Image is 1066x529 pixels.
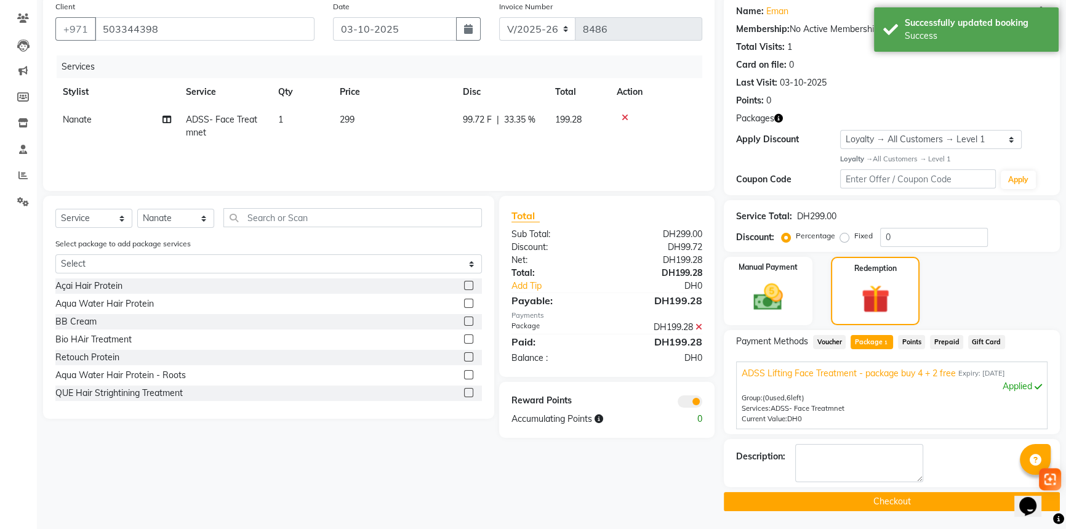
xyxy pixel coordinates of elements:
span: 33.35 % [504,113,535,126]
span: Package [851,335,893,349]
label: Select package to add package services [55,238,191,249]
div: Card on file: [736,59,787,71]
div: DH0 [624,280,711,293]
div: DH299.00 [607,228,711,241]
th: Total [548,78,609,106]
div: Açai Hair Protein [55,280,122,293]
div: Successfully updated booking [905,17,1049,30]
div: Name: [736,5,764,18]
div: Accumulating Points [502,413,660,426]
div: Coupon Code [736,173,840,186]
span: Packages [736,112,774,125]
span: 199.28 [555,114,582,125]
div: 0 [789,59,794,71]
span: Expiry: [DATE] [958,368,1005,379]
th: Qty [271,78,332,106]
span: 99.72 F [463,113,492,126]
span: Prepaid [930,335,963,349]
span: ADSS- Face Treatmnet [771,404,844,413]
span: Services: [742,404,771,413]
div: All Customers → Level 1 [840,154,1048,164]
label: Percentage [796,230,835,241]
div: Aqua Water Hair Protein - Roots [55,369,186,382]
span: 1 [278,114,283,125]
div: DH0 [607,352,711,365]
label: Client [55,1,75,12]
div: 03-10-2025 [780,76,827,89]
div: Services [57,55,711,78]
label: Redemption [854,263,897,274]
label: Manual Payment [739,262,798,273]
th: Service [178,78,271,106]
input: Search by Name/Mobile/Email/Code [95,17,315,41]
div: DH199.28 [607,254,711,267]
div: Payable: [502,293,607,308]
th: Action [609,78,702,106]
div: Discount: [736,231,774,244]
span: Current Value: [742,414,787,423]
th: Disc [455,78,548,106]
div: DH199.28 [607,334,711,349]
span: Nanate [63,114,92,125]
div: Package [502,321,607,334]
button: +971 [55,17,96,41]
img: _cash.svg [744,280,792,314]
div: Total Visits: [736,41,785,54]
div: Last Visit: [736,76,777,89]
div: DH299.00 [797,210,836,223]
span: Payment Methods [736,335,808,348]
div: Aqua Water Hair Protein [55,297,154,310]
label: Fixed [854,230,873,241]
span: Voucher [813,335,846,349]
label: Date [333,1,350,12]
div: No Active Membership [736,23,1048,36]
div: Discount: [502,241,607,254]
span: 299 [340,114,355,125]
div: Sub Total: [502,228,607,241]
div: DH99.72 [607,241,711,254]
div: Reward Points [502,394,607,408]
span: Gift Card [968,335,1005,349]
button: Apply [1001,171,1036,189]
div: DH199.28 [607,293,711,308]
button: Checkout [724,492,1060,511]
div: Payments [511,310,703,321]
div: 0 [659,413,711,426]
span: Group: [742,394,763,402]
th: Price [332,78,455,106]
div: Retouch Protein [55,351,119,364]
div: 1 [787,41,792,54]
div: Description: [736,450,785,463]
div: DH199.28 [607,321,711,334]
div: Service Total: [736,210,792,223]
span: ADSS- Face Treatmnet [186,114,257,138]
span: DH0 [787,414,802,423]
span: Points [898,335,925,349]
div: Applied [742,380,1042,393]
span: (0 [763,394,769,402]
span: Total [511,209,540,222]
a: Eman [766,5,788,18]
img: _gift.svg [852,281,899,317]
span: 6 [787,394,791,402]
input: Enter Offer / Coupon Code [840,169,996,188]
div: BB Cream [55,315,97,328]
span: | [497,113,499,126]
strong: Loyalty → [840,155,873,163]
div: Net: [502,254,607,267]
div: Apply Discount [736,133,840,146]
div: DH199.28 [607,267,711,280]
a: Add Tip [502,280,625,293]
div: QUE Hair Strightining Treatment [55,387,183,400]
label: Invoice Number [499,1,553,12]
div: Total: [502,267,607,280]
div: Success [905,30,1049,42]
div: Points: [736,94,764,107]
input: Search or Scan [223,208,482,227]
div: Balance : [502,352,607,365]
div: Bio HAir Treatment [55,333,132,346]
th: Stylist [55,78,178,106]
span: used, left) [763,394,804,402]
div: Paid: [502,334,607,349]
div: Membership: [736,23,790,36]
